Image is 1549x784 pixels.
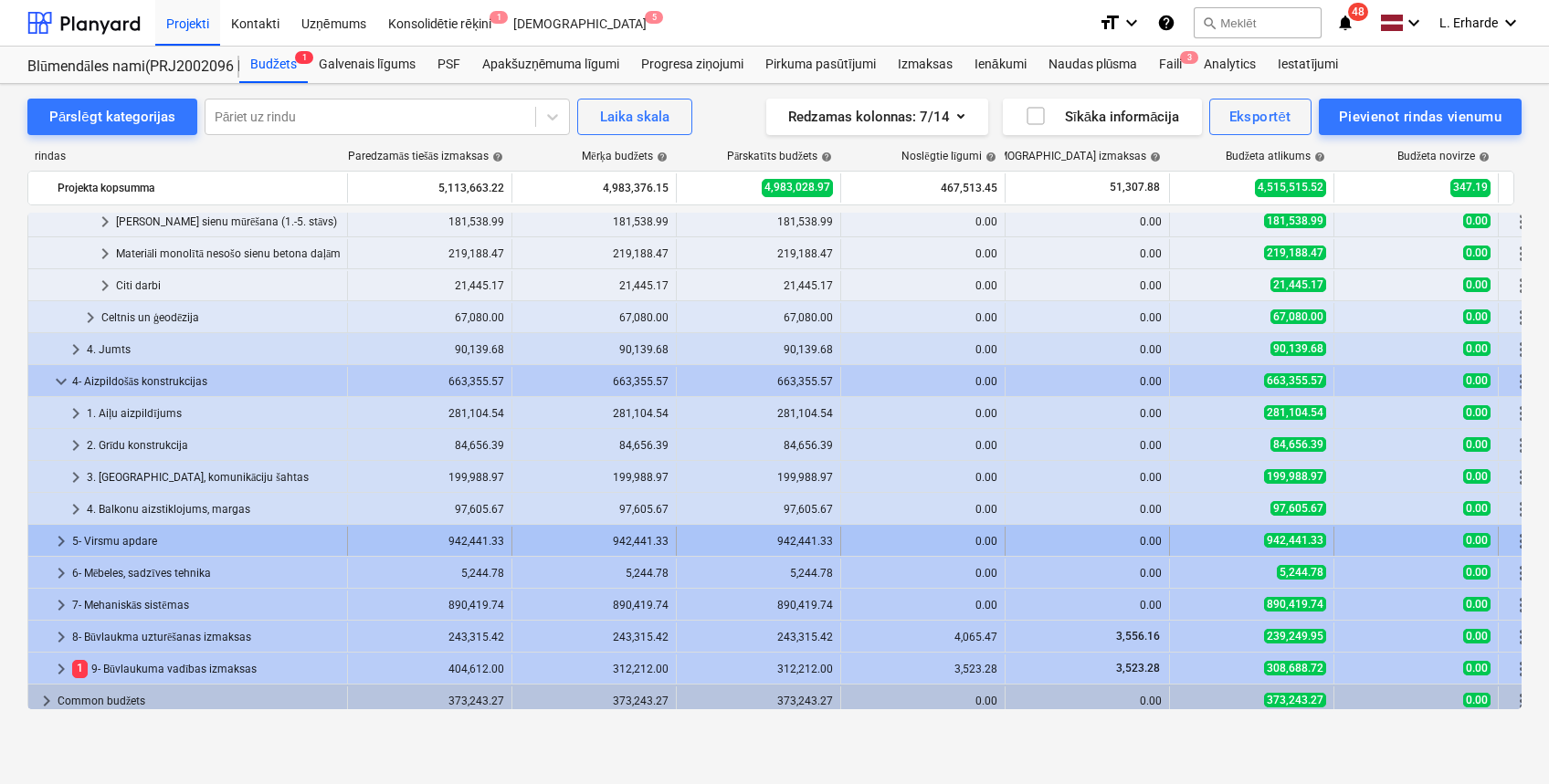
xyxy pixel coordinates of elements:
[684,503,833,516] div: 97,605.67
[1264,597,1326,612] span: 890,419.74
[79,307,101,329] span: keyboard_arrow_right
[582,150,668,163] div: Mērķa budžets
[239,47,308,83] div: Budžets
[65,498,87,520] span: keyboard_arrow_right
[684,631,833,643] div: 243,315.42
[1463,341,1491,356] span: 0.00
[94,275,116,297] span: keyboard_arrow_right
[116,239,340,268] div: Materiāli monolītā nesošo sienu betona daļām (atsevišķi pērkamie)
[72,660,88,677] span: 1
[1439,16,1498,30] span: L. Erharde
[58,173,340,203] div: Projekta kopsumma
[1108,180,1162,195] span: 51,307.88
[520,375,669,388] div: 663,355.57
[65,402,87,424] span: keyboard_arrow_right
[355,599,504,612] div: 890,419.74
[355,173,504,203] div: 5,113,663.22
[520,599,669,612] div: 890,419.74
[50,371,72,392] span: keyboard_arrow_down
[1463,661,1491,675] span: 0.00
[1511,339,1533,361] span: Vairāk darbību
[684,663,833,675] div: 312,212.00
[1013,599,1162,612] div: 0.00
[355,375,504,388] div: 663,355.57
[964,47,1038,83] div: Ienākumi
[1114,630,1162,643] span: 3,556.16
[1255,179,1326,196] span: 4,515,515.52
[87,495,340,524] div: 4. Balkonu aizstiklojums, margas
[36,690,58,712] span: keyboard_arrow_right
[848,407,997,420] div: 0.00
[116,271,340,300] div: Citi darbi
[1013,503,1162,516] div: 0.00
[848,599,997,612] div: 0.00
[1463,565,1491,580] span: 0.00
[1311,152,1325,162] span: help
[1270,309,1326,324] span: 67,080.00
[1348,3,1368,21] span: 48
[901,150,996,163] div: Noslēgtie līgumi
[239,47,308,83] a: Budžets1
[1202,16,1217,30] span: search
[766,99,988,135] button: Redzamas kolonnas:7/14
[684,247,833,260] div: 219,188.47
[1463,214,1491,228] span: 0.00
[1458,696,1549,784] iframe: Chat Widget
[1511,211,1533,233] span: Vairāk darbību
[72,622,340,652] div: 8- Būvlaukma uzturēšanas izmaksas
[1511,498,1533,520] span: Vairāk darbību
[1264,533,1326,548] span: 942,441.33
[848,375,997,388] div: 0.00
[684,279,833,292] div: 21,445.17
[489,152,503,162] span: help
[684,567,833,580] div: 5,244.78
[520,535,669,548] div: 942,441.33
[848,631,997,643] div: 4,065.47
[1146,152,1161,162] span: help
[50,594,72,616] span: keyboard_arrow_right
[65,434,87,456] span: keyboard_arrow_right
[72,527,340,556] div: 5- Virsmu apdare
[1511,594,1533,616] span: Vairāk darbību
[1397,150,1490,163] div: Budžeta novirze
[355,439,504,452] div: 84,656.39
[1270,277,1326,292] span: 21,445.17
[355,503,504,516] div: 97,605.67
[1121,12,1143,34] i: keyboard_arrow_down
[1511,177,1533,199] span: Vairāk darbību
[65,339,87,361] span: keyboard_arrow_right
[754,47,887,83] div: Pirkuma pasūtījumi
[87,335,340,364] div: 4. Jumts
[1013,375,1162,388] div: 0.00
[684,599,833,612] div: 890,419.74
[788,105,966,129] div: Redzamas kolonnas : 7/14
[1194,7,1322,38] button: Meklēt
[355,631,504,643] div: 243,315.42
[520,471,669,484] div: 199,988.97
[520,439,669,452] div: 84,656.39
[1463,533,1491,548] span: 0.00
[1511,530,1533,552] span: Vairāk darbību
[1264,405,1326,420] span: 281,104.54
[887,47,964,83] a: Izmaksas
[1038,47,1149,83] div: Naudas plūsma
[630,47,754,83] div: Progresa ziņojumi
[684,535,833,548] div: 942,441.33
[817,152,832,162] span: help
[27,150,347,163] div: rindas
[355,311,504,324] div: 67,080.00
[1013,535,1162,548] div: 0.00
[1270,341,1326,356] span: 90,139.68
[1264,629,1326,643] span: 239,249.95
[982,150,1161,163] div: [DEMOGRAPHIC_DATA] izmaksas
[27,99,197,135] button: Pārslēgt kategorijas
[1013,215,1162,228] div: 0.00
[471,47,630,83] div: Apakšuzņēmuma līgumi
[1013,471,1162,484] div: 0.00
[684,407,833,420] div: 281,104.54
[1511,658,1533,680] span: Vairāk darbību
[348,150,503,163] div: Paredzamās tiešās izmaksas
[94,243,116,265] span: keyboard_arrow_right
[848,279,997,292] div: 0.00
[58,686,340,716] div: Common budžets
